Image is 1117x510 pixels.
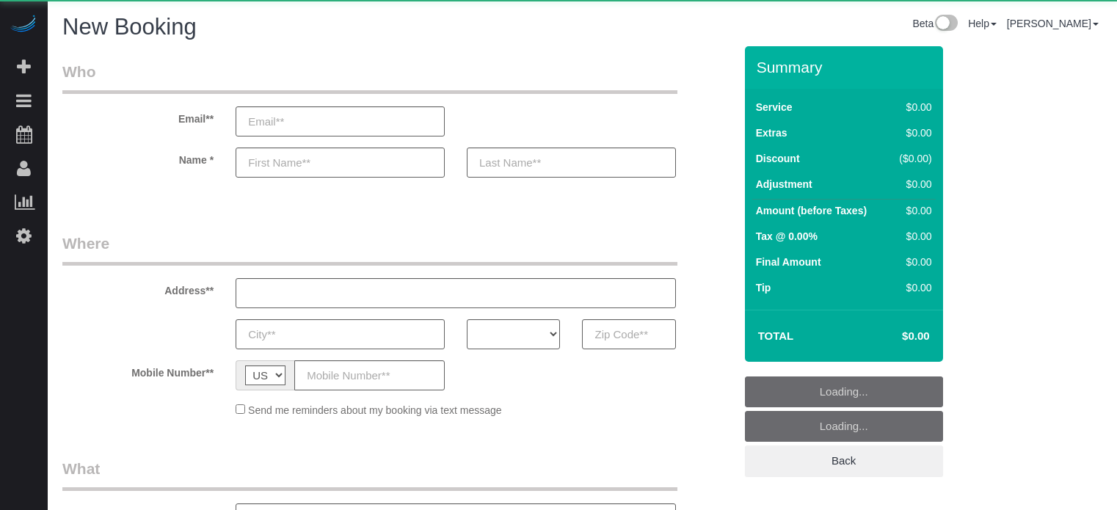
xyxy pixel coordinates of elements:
span: New Booking [62,14,197,40]
a: Beta [912,18,958,29]
input: Zip Code** [582,319,675,349]
div: $0.00 [893,203,932,218]
a: [PERSON_NAME] [1007,18,1099,29]
img: Automaid Logo [9,15,38,35]
label: Discount [756,151,800,166]
div: $0.00 [893,255,932,269]
label: Tip [756,280,771,295]
label: Name * [51,147,225,167]
label: Tax @ 0.00% [756,229,818,244]
label: Adjustment [756,177,812,192]
h4: $0.00 [858,330,929,343]
label: Mobile Number** [51,360,225,380]
label: Final Amount [756,255,821,269]
span: Send me reminders about my booking via text message [248,404,502,416]
div: $0.00 [893,177,932,192]
label: Service [756,100,793,114]
a: Help [968,18,997,29]
legend: Where [62,233,677,266]
div: $0.00 [893,229,932,244]
label: Extras [756,125,787,140]
div: $0.00 [893,280,932,295]
legend: What [62,458,677,491]
legend: Who [62,61,677,94]
label: Amount (before Taxes) [756,203,867,218]
input: First Name** [236,147,445,178]
img: New interface [934,15,958,34]
div: $0.00 [893,125,932,140]
strong: Total [758,329,794,342]
div: ($0.00) [893,151,932,166]
div: $0.00 [893,100,932,114]
a: Back [745,445,943,476]
input: Last Name** [467,147,676,178]
input: Mobile Number** [294,360,445,390]
h3: Summary [757,59,936,76]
